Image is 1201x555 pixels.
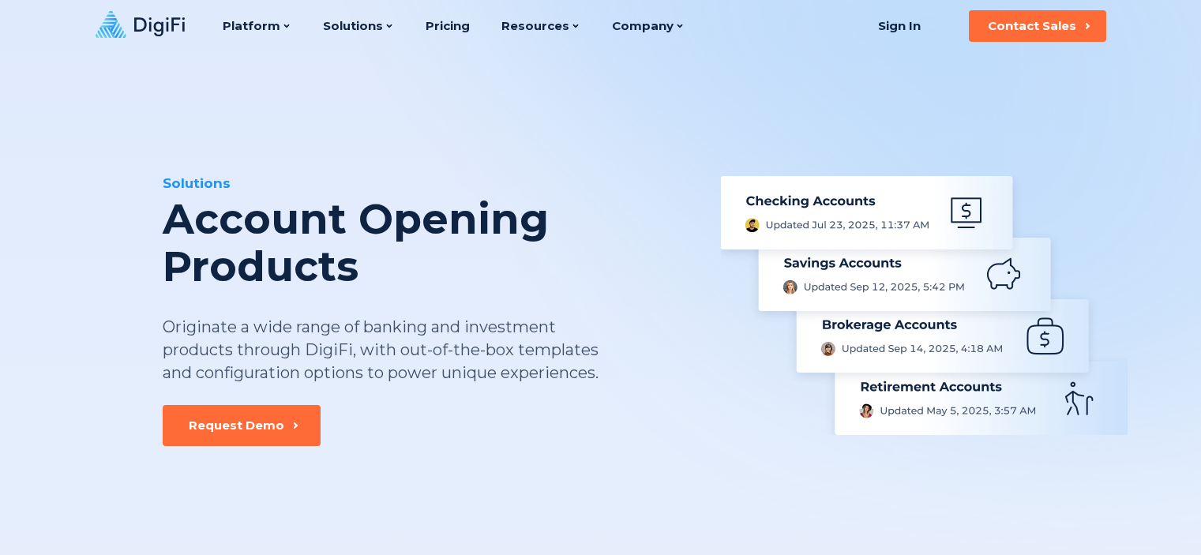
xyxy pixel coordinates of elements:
[189,418,284,433] div: Request Demo
[988,18,1076,34] div: Contact Sales
[163,316,611,384] div: Originate a wide range of banking and investment products through DigiFi, with out-of-the-box tem...
[859,10,940,42] a: Sign In
[969,10,1106,42] button: Contact Sales
[163,196,693,291] div: Account Opening Products
[163,405,321,446] button: Request Demo
[163,174,693,193] div: Solutions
